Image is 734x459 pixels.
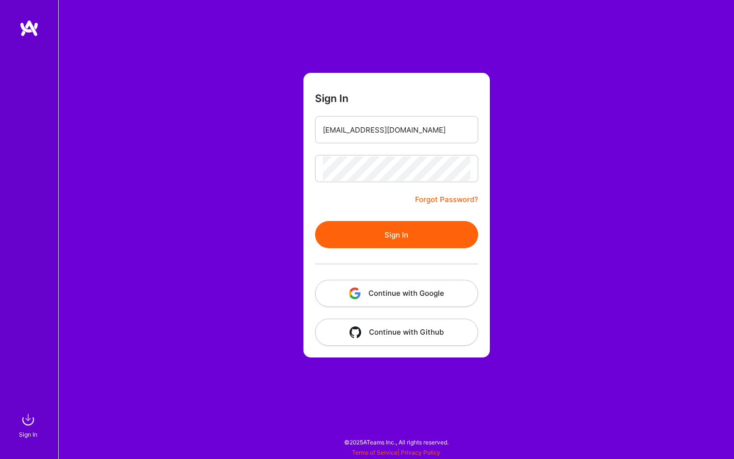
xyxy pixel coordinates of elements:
[352,449,398,456] a: Terms of Service
[315,280,478,307] button: Continue with Google
[352,449,440,456] span: |
[315,221,478,248] button: Sign In
[18,410,38,429] img: sign in
[350,326,361,338] img: icon
[19,19,39,37] img: logo
[401,449,440,456] a: Privacy Policy
[58,430,734,454] div: © 2025 ATeams Inc., All rights reserved.
[315,319,478,346] button: Continue with Github
[349,288,361,299] img: icon
[315,92,349,104] h3: Sign In
[323,118,470,142] input: Email...
[19,429,37,440] div: Sign In
[415,194,478,205] a: Forgot Password?
[20,410,38,440] a: sign inSign In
